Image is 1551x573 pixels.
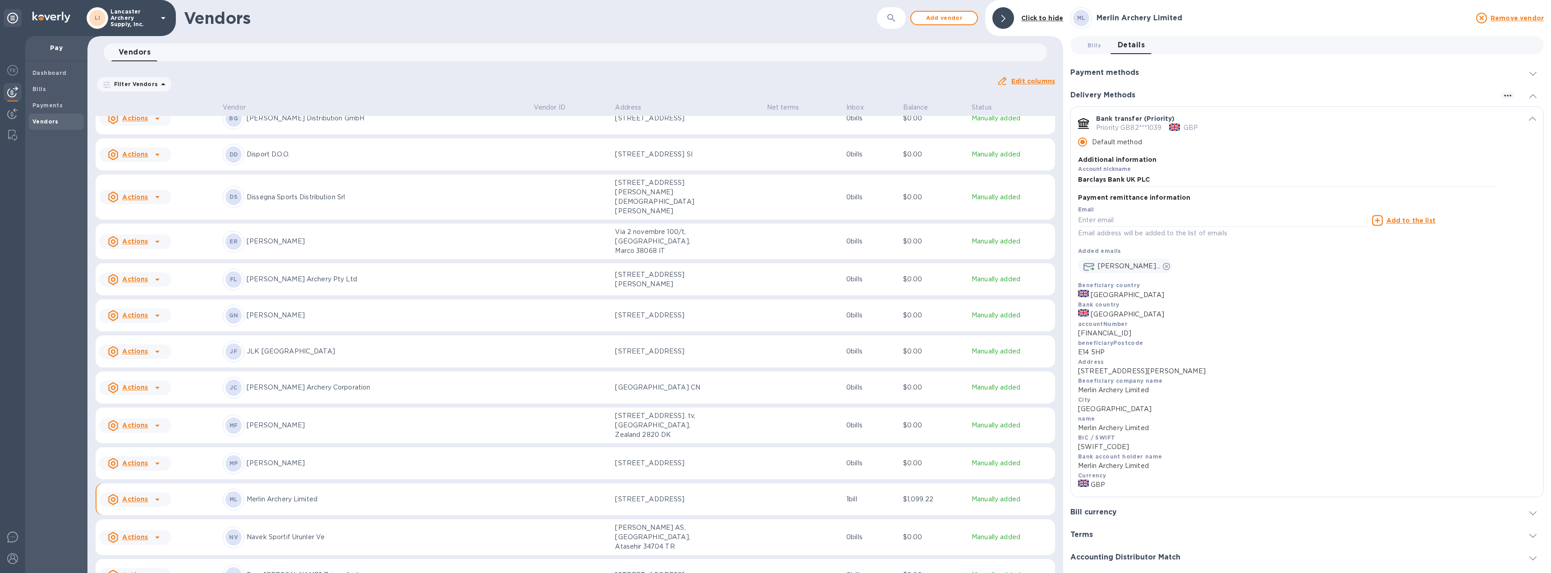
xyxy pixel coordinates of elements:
p: Default method [1092,138,1142,147]
p: [PERSON_NAME] Distribution GmbH [247,114,527,123]
p: Disport D.O.O. [247,150,527,159]
b: Bank country [1078,301,1120,308]
p: 0 bills [846,150,896,159]
b: Beneficiary country [1078,282,1140,289]
p: 0 bills [846,421,896,430]
b: ML [229,496,238,503]
p: $0.00 [903,347,964,356]
p: Priority GB82***1039 [1096,123,1162,133]
p: Balance [903,103,928,112]
p: [GEOGRAPHIC_DATA] [1078,404,1536,414]
p: Additional information [1078,155,1498,164]
h3: Bill currency [1070,508,1117,517]
p: 0 bills [846,275,896,284]
span: Vendor ID [534,103,577,112]
img: Foreign exchange [7,65,18,76]
b: LI [95,14,101,21]
b: DS [229,193,238,200]
p: GBP [1184,123,1198,133]
p: 0 bills [846,347,896,356]
p: [STREET_ADDRESS][PERSON_NAME] [1078,367,1536,376]
u: Actions [122,422,148,429]
span: Vendors [119,46,151,59]
b: Bank account holder name [1078,453,1162,460]
p: Merlin Archery Limited [1078,461,1536,471]
u: Actions [122,238,148,245]
p: $0.00 [903,114,964,123]
div: default-method [1070,106,1544,501]
p: 0 bills [846,237,896,246]
p: Merlin Archery Limited [247,495,527,504]
u: Actions [122,495,148,503]
p: Merlin Archery Limited [1078,385,1536,395]
p: $0.00 [903,532,964,542]
h3: Delivery Methods [1070,91,1135,100]
b: accountNumber [1078,321,1128,327]
b: Vendors [32,118,59,125]
p: Net terms [767,103,799,112]
span: Status [972,103,992,112]
u: Add to the list [1386,217,1436,224]
span: Balance [903,103,940,112]
p: [PERSON_NAME] [247,311,527,320]
b: DD [229,151,238,158]
u: Actions [122,275,148,283]
p: Filter Vendors [110,80,158,88]
u: Edit columns [1011,78,1055,85]
b: MF [229,422,238,429]
p: Manually added [972,311,1051,320]
b: BIC / SWIFT [1078,434,1115,441]
label: Email [1078,207,1094,212]
h3: Merlin Archery Limited [1097,14,1471,23]
p: [PERSON_NAME] Archery Corporation [247,383,527,392]
p: 0 bills [846,532,896,542]
p: $0.00 [903,275,964,284]
u: Actions [122,348,148,355]
p: Merlin Archery Limited [1078,423,1536,433]
p: [STREET_ADDRESS] [615,458,705,468]
b: FL [230,276,238,283]
u: Actions [122,312,148,319]
b: BG [229,115,238,122]
p: [STREET_ADDRESS] [615,311,705,320]
p: [STREET_ADDRESS] [615,114,705,123]
p: [PERSON_NAME] [247,458,527,468]
u: Actions [122,384,148,391]
p: E14 5HP [1078,348,1536,357]
p: JLK [GEOGRAPHIC_DATA] [247,347,527,356]
p: $0.00 [903,458,964,468]
span: Inbox [846,103,876,112]
p: Payment remittance information [1078,193,1191,202]
p: 0 bills [846,311,896,320]
b: City [1078,396,1091,403]
b: Dashboard [32,69,67,76]
span: Net terms [767,103,811,112]
p: Navek Sportif Urunler Ve [247,532,527,542]
b: JF [230,348,237,355]
p: $0.00 [903,421,964,430]
u: Actions [122,151,148,158]
p: Address [615,103,641,112]
p: [STREET_ADDRESS] [615,495,705,504]
span: Bills [1088,41,1101,50]
b: Click to hide [1021,14,1063,22]
p: [PERSON_NAME] [247,421,527,430]
p: $0.00 [903,237,964,246]
p: 0 bills [846,114,896,123]
span: [GEOGRAPHIC_DATA] [1091,290,1164,300]
p: Bank transfer (Priority) [1096,114,1175,123]
button: Add vendor [910,11,978,25]
label: Account nickname [1078,167,1131,172]
p: Lancaster Archery Supply, Inc. [110,9,156,28]
p: deborah.breward@merlinarchery.co.uk [1098,261,1160,271]
p: [FINANCIAL_ID] [1078,329,1536,338]
u: Actions [122,193,148,201]
div: Unpin categories [4,9,22,27]
b: Currency [1078,472,1106,479]
p: [PERSON_NAME] Archery Pty Ltd [247,275,527,284]
p: Pay [32,43,80,52]
p: Manually added [972,347,1051,356]
b: Address [1078,358,1104,365]
b: name [1078,415,1095,422]
b: beneficiaryPostcode [1078,339,1143,346]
